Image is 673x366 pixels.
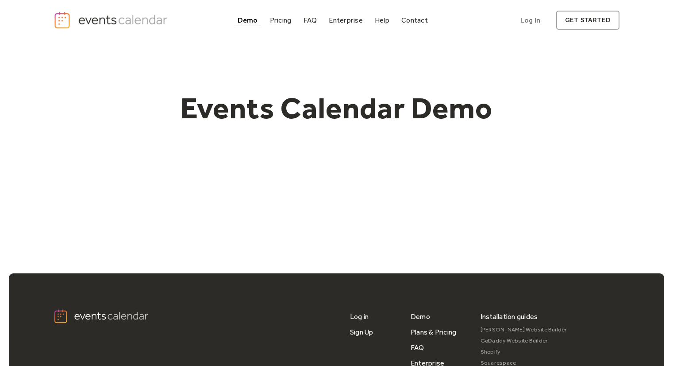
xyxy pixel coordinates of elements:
a: Log In [511,11,549,30]
a: GoDaddy Website Builder [481,335,567,347]
a: Shopify [481,347,567,358]
a: FAQ [300,14,321,26]
a: Pricing [266,14,295,26]
div: Enterprise [329,18,362,23]
a: home [54,11,170,29]
a: Plans & Pricing [411,324,457,340]
a: FAQ [411,340,424,355]
a: get started [556,11,619,30]
div: Help [375,18,389,23]
a: Sign Up [350,324,373,340]
a: Enterprise [325,14,366,26]
a: [PERSON_NAME] Website Builder [481,324,567,335]
a: Demo [411,309,430,324]
a: Contact [398,14,431,26]
h1: Events Calendar Demo [167,90,507,126]
div: Demo [238,18,258,23]
a: Demo [234,14,262,26]
div: FAQ [304,18,317,23]
div: Contact [401,18,428,23]
a: Help [371,14,393,26]
a: Log in [350,309,369,324]
div: Installation guides [481,309,538,324]
div: Pricing [270,18,292,23]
